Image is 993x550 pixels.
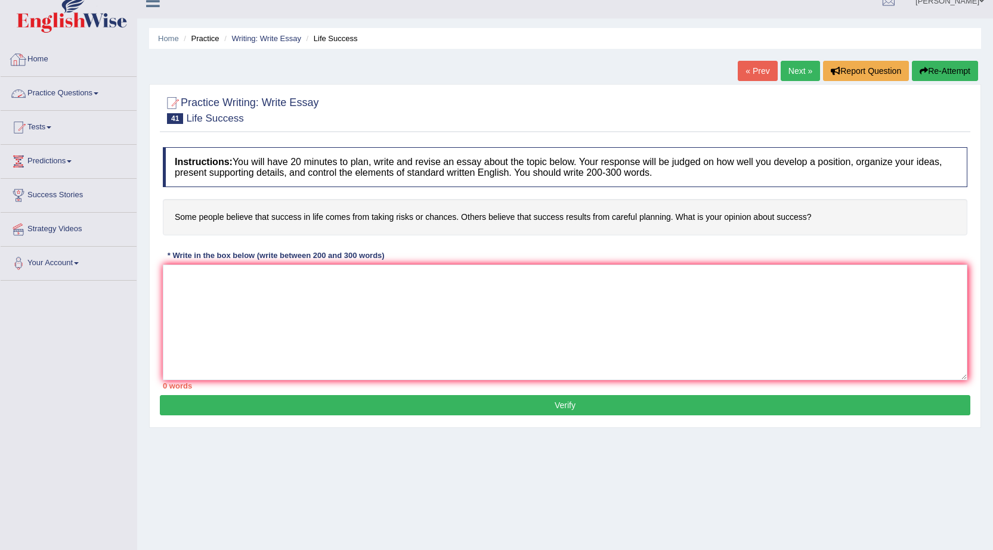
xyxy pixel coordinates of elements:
[1,43,137,73] a: Home
[1,213,137,243] a: Strategy Videos
[1,145,137,175] a: Predictions
[781,61,820,81] a: Next »
[163,147,967,187] h4: You will have 20 minutes to plan, write and revise an essay about the topic below. Your response ...
[1,77,137,107] a: Practice Questions
[158,34,179,43] a: Home
[231,34,301,43] a: Writing: Write Essay
[160,395,970,415] button: Verify
[186,113,243,124] small: Life Success
[167,113,183,124] span: 41
[823,61,909,81] button: Report Question
[163,380,967,391] div: 0 words
[1,247,137,276] a: Your Account
[163,199,967,235] h4: Some people believe that success in life comes from taking risks or chances. Others believe that ...
[738,61,777,81] a: « Prev
[1,111,137,141] a: Tests
[304,33,358,44] li: Life Success
[163,94,318,124] h2: Practice Writing: Write Essay
[163,250,389,262] div: * Write in the box below (write between 200 and 300 words)
[912,61,978,81] button: Re-Attempt
[181,33,219,44] li: Practice
[1,179,137,209] a: Success Stories
[175,157,233,167] b: Instructions:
